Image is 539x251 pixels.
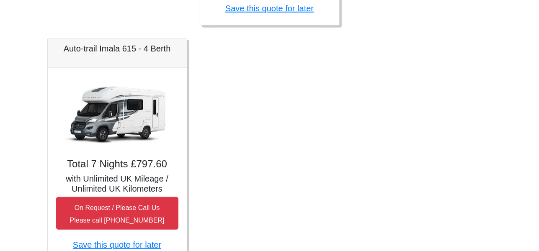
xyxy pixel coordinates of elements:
button: On Request / Please Call UsPlease call [PHONE_NUMBER] [56,197,178,230]
a: Save this quote for later [225,4,314,13]
img: Auto-trail Imala 615 - 4 Berth [59,76,176,151]
a: Save this quote for later [73,240,161,249]
h5: Auto-trail Imala 615 - 4 Berth [56,44,178,54]
h4: Total 7 Nights £797.60 [56,158,178,170]
h5: with Unlimited UK Mileage / Unlimited UK Kilometers [56,174,178,194]
small: On Request / Please Call Us Please call [PHONE_NUMBER] [70,204,165,224]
